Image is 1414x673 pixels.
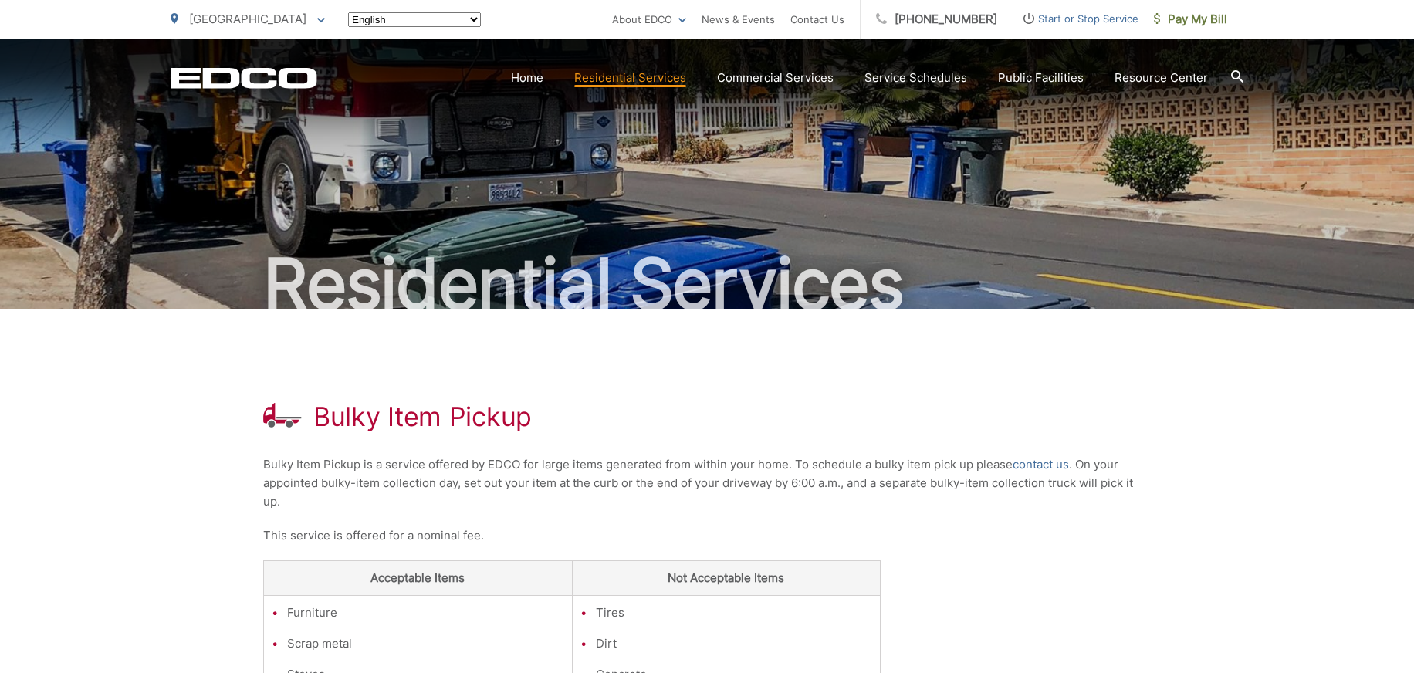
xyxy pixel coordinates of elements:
a: Public Facilities [998,69,1084,87]
h2: Residential Services [171,245,1243,323]
a: Commercial Services [717,69,834,87]
h1: Bulky Item Pickup [313,401,532,432]
span: Pay My Bill [1154,10,1227,29]
a: News & Events [702,10,775,29]
li: Dirt [596,634,873,653]
span: [GEOGRAPHIC_DATA] [189,12,306,26]
a: About EDCO [612,10,686,29]
a: Residential Services [574,69,686,87]
li: Furniture [287,604,564,622]
a: Contact Us [790,10,844,29]
strong: Acceptable Items [370,570,465,585]
a: Home [511,69,543,87]
a: contact us [1013,455,1069,474]
li: Scrap metal [287,634,564,653]
select: Select a language [348,12,481,27]
strong: Not Acceptable Items [668,570,784,585]
p: This service is offered for a nominal fee. [263,526,1151,545]
a: Service Schedules [864,69,967,87]
a: Resource Center [1115,69,1208,87]
a: EDCD logo. Return to the homepage. [171,67,317,89]
li: Tires [596,604,873,622]
p: Bulky Item Pickup is a service offered by EDCO for large items generated from within your home. T... [263,455,1151,511]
